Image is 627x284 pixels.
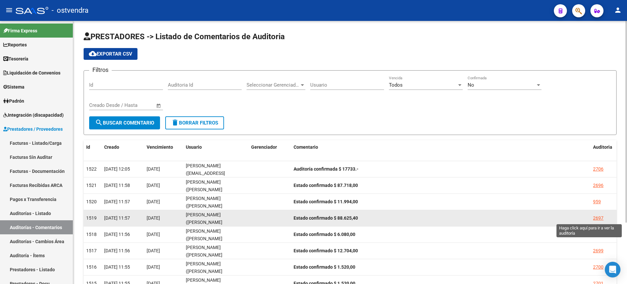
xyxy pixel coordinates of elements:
[186,228,223,256] span: [PERSON_NAME] ([PERSON_NAME][EMAIL_ADDRESS][DOMAIN_NAME])
[249,140,291,154] datatable-header-cell: Gerenciador
[95,119,103,126] mat-icon: search
[593,182,603,189] div: 2696
[84,32,285,41] span: PRESTADORES -> Listado de Comentarios de Auditoria
[86,166,97,172] span: 1522
[89,102,110,108] input: Start date
[104,215,130,221] span: [DATE] 11:57
[3,69,60,76] span: Liquidación de Convenios
[86,215,97,221] span: 1519
[104,248,130,253] span: [DATE] 11:56
[605,262,620,277] div: Open Intercom Messenger
[294,248,358,253] strong: Estado confirmado $ 12.704,00
[89,65,112,75] h3: Filtros
[86,183,97,188] span: 1521
[86,144,90,150] span: Id
[593,263,603,271] div: 2700
[186,245,223,272] span: [PERSON_NAME] ([PERSON_NAME][EMAIL_ADDRESS][DOMAIN_NAME])
[104,199,130,204] span: [DATE] 11:57
[183,140,249,154] datatable-header-cell: Usuario
[95,120,154,126] span: Buscar Comentario
[186,212,223,240] span: [PERSON_NAME] ([PERSON_NAME][EMAIL_ADDRESS][DOMAIN_NAME])
[291,140,590,154] datatable-header-cell: Comentario
[294,144,318,150] span: Comentario
[102,140,144,154] datatable-header-cell: Creado
[86,248,97,253] span: 1517
[147,248,160,253] span: [DATE]
[3,27,37,34] span: Firma Express
[86,232,97,237] span: 1518
[104,264,130,270] span: [DATE] 11:55
[294,166,359,172] strong: Auditoría confirmada $ 17733.-
[294,232,355,237] strong: Estado confirmado $ 6.080,00
[147,215,160,221] span: [DATE]
[84,48,137,60] button: Exportar CSV
[116,102,148,108] input: End date
[171,119,179,126] mat-icon: delete
[171,120,218,126] span: Borrar Filtros
[593,247,603,255] div: 2699
[89,51,132,57] span: Exportar CSV
[84,140,102,154] datatable-header-cell: Id
[186,179,223,207] span: [PERSON_NAME] ([PERSON_NAME][EMAIL_ADDRESS][DOMAIN_NAME])
[294,264,355,270] strong: Estado confirmado $ 1.520,00
[147,144,173,150] span: Vencimiento
[294,215,358,221] strong: Estado confirmado $ 88.625,40
[468,82,474,88] span: No
[593,214,603,222] div: 2697
[155,102,163,109] button: Open calendar
[294,199,358,204] strong: Estado confirmado $ 11.994,00
[104,232,130,237] span: [DATE] 11:56
[147,199,160,204] span: [DATE]
[294,183,358,188] strong: Estado confirmado $ 87.718,00
[614,6,622,14] mat-icon: person
[251,144,277,150] span: Gerenciador
[86,199,97,204] span: 1520
[593,165,603,173] div: 2706
[590,140,617,154] datatable-header-cell: Auditoria
[3,83,24,91] span: Sistema
[3,55,28,62] span: Tesorería
[186,196,223,223] span: [PERSON_NAME] ([PERSON_NAME][EMAIL_ADDRESS][DOMAIN_NAME])
[186,163,225,183] span: [PERSON_NAME] ([EMAIL_ADDRESS][DOMAIN_NAME])
[147,166,160,172] span: [DATE]
[5,6,13,14] mat-icon: menu
[147,232,160,237] span: [DATE]
[3,125,63,133] span: Prestadores / Proveedores
[593,144,612,150] span: Auditoria
[104,166,130,172] span: [DATE] 12:05
[389,82,403,88] span: Todos
[144,140,183,154] datatable-header-cell: Vencimiento
[89,116,160,129] button: Buscar Comentario
[104,183,130,188] span: [DATE] 11:58
[593,198,601,206] div: 959
[165,116,224,129] button: Borrar Filtros
[147,183,160,188] span: [DATE]
[3,97,24,105] span: Padrón
[593,231,603,238] div: 2698
[147,264,160,270] span: [DATE]
[89,50,97,58] mat-icon: cloud_download
[247,82,299,88] span: Seleccionar Gerenciador
[52,3,88,18] span: - ostvendra
[104,144,119,150] span: Creado
[86,264,97,270] span: 1516
[3,41,27,48] span: Reportes
[186,144,202,150] span: Usuario
[3,111,64,119] span: Integración (discapacidad)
